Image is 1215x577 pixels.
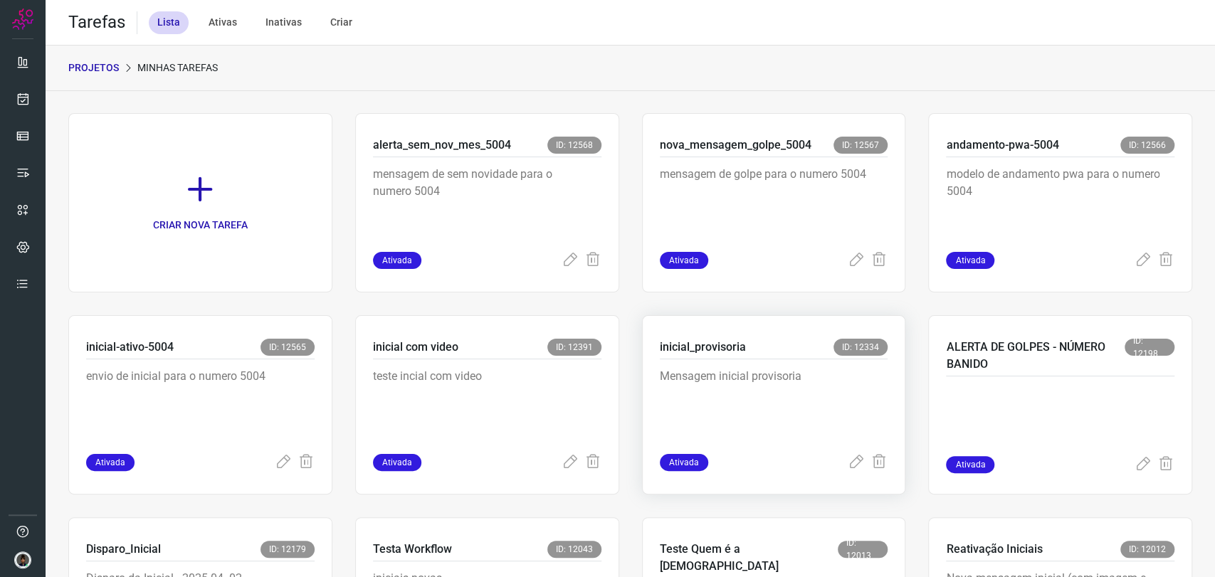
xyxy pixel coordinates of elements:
[660,368,873,439] p: Mensagem inicial provisoria
[660,541,838,575] p: Teste Quem é a [DEMOGRAPHIC_DATA]
[137,60,218,75] p: Minhas Tarefas
[660,339,746,356] p: inicial_provisoria
[149,11,189,34] div: Lista
[68,60,119,75] p: PROJETOS
[946,456,994,473] span: Ativada
[86,368,300,439] p: envio de inicial para o numero 5004
[373,541,452,558] p: Testa Workflow
[257,11,310,34] div: Inativas
[1125,339,1174,356] span: ID: 12198
[373,454,421,471] span: Ativada
[373,166,587,237] p: mensagem de sem novidade para o numero 5004
[261,541,315,558] span: ID: 12179
[68,12,125,33] h2: Tarefas
[153,218,248,233] p: CRIAR NOVA TAREFA
[547,137,601,154] span: ID: 12568
[86,339,174,356] p: inicial-ativo-5004
[946,137,1058,154] p: andamento-pwa-5004
[946,166,1159,237] p: modelo de andamento pwa para o numero 5004
[660,166,873,237] p: mensagem de golpe para o numero 5004
[1120,137,1174,154] span: ID: 12566
[547,339,601,356] span: ID: 12391
[373,339,458,356] p: inicial com video
[261,339,315,356] span: ID: 12565
[1120,541,1174,558] span: ID: 12012
[660,137,811,154] p: nova_mensagem_golpe_5004
[660,454,708,471] span: Ativada
[373,368,587,439] p: teste incial com video
[833,137,888,154] span: ID: 12567
[200,11,246,34] div: Ativas
[86,454,135,471] span: Ativada
[12,9,33,30] img: Logo
[14,551,31,568] img: d44150f10045ac5288e451a80f22ca79.png
[86,541,161,558] p: Disparo_Inicial
[547,541,601,558] span: ID: 12043
[833,339,888,356] span: ID: 12334
[322,11,361,34] div: Criar
[660,252,708,269] span: Ativada
[838,541,888,558] span: ID: 12013
[946,541,1042,558] p: Reativação Iniciais
[373,252,421,269] span: Ativada
[68,113,332,292] a: CRIAR NOVA TAREFA
[373,137,511,154] p: alerta_sem_nov_mes_5004
[946,252,994,269] span: Ativada
[946,339,1125,373] p: ALERTA DE GOLPES - NÚMERO BANIDO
